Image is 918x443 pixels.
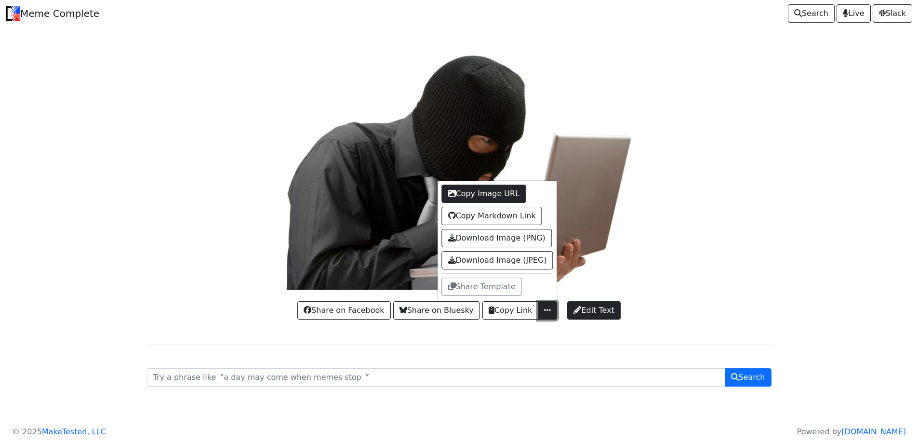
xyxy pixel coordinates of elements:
[6,6,20,21] img: Meme Complete
[442,278,522,296] button: Share Template
[442,251,553,269] a: Download Image (JPEG)
[567,301,620,320] a: Edit Text
[794,8,828,19] span: Search
[12,426,106,438] p: © 2025
[482,301,538,320] button: Copy Link
[442,207,542,225] button: Copy Markdown Link
[837,4,871,23] a: Live
[304,305,384,316] span: Share on Facebook
[879,8,906,19] span: Slack
[841,427,906,436] a: [DOMAIN_NAME]
[147,368,725,387] input: Try a phrase like〝a day may come when memes stop〞
[393,301,480,320] a: Share on Bluesky
[442,229,552,247] a: Download Image (PNG)
[731,372,765,383] span: Search
[725,368,772,387] button: Search
[297,301,390,320] a: Share on Facebook
[399,305,474,316] span: Share on Bluesky
[873,4,912,23] a: Slack
[573,305,614,316] span: Edit Text
[843,8,865,19] span: Live
[788,4,835,23] a: Search
[797,426,906,438] p: Powered by
[442,185,526,203] button: Copy Image URL
[6,4,99,23] a: Meme Complete
[42,427,106,436] a: MakeTested, LLC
